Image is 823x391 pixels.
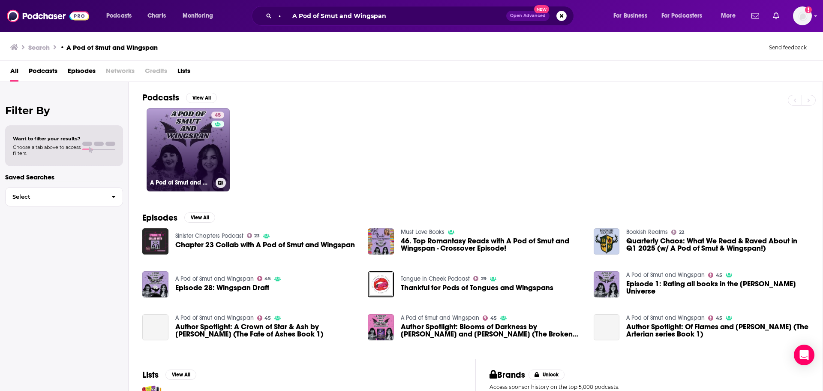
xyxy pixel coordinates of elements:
a: Episodes [68,64,96,82]
span: 29 [481,277,487,281]
button: View All [165,370,196,380]
a: A Pod of Smut and Wingspan [401,314,479,321]
a: 45A Pod of Smut and Wingspan [147,108,230,191]
span: Networks [106,64,135,82]
p: Saved Searches [5,173,123,181]
a: 45 [708,273,722,278]
h3: Search [28,43,50,52]
a: Lists [177,64,190,82]
button: View All [184,212,215,223]
h2: Filter By [5,104,123,117]
span: Podcasts [106,10,132,22]
span: Select [6,194,105,200]
a: PodcastsView All [142,92,217,103]
a: Must Love Books [401,228,445,236]
span: Chapter 23 Collab with A Pod of Smut and Wingspan [175,241,355,249]
img: Podchaser - Follow, Share and Rate Podcasts [7,8,89,24]
a: 29 [473,276,487,281]
button: Send feedback [766,44,809,51]
svg: Add a profile image [805,6,812,13]
a: A Pod of Smut and Wingspan [175,314,254,321]
span: Author Spotlight: A Crown of Star & Ash by [PERSON_NAME] (The Fate of Ashes Book 1) [175,323,358,338]
span: 45 [716,316,722,320]
button: Show profile menu [793,6,812,25]
a: 45 [257,276,271,281]
span: 45 [716,273,722,277]
a: Charts [142,9,171,23]
a: Bookish Realms [626,228,668,236]
button: open menu [177,9,224,23]
img: Episode 1: Rating all books in the Sarah J. Maas Universe [594,271,620,297]
h2: Episodes [142,212,177,223]
a: Show notifications dropdown [769,9,783,23]
a: Author Spotlight: A Crown of Star & Ash by Victoria K. Taylor (The Fate of Ashes Book 1) [175,323,358,338]
a: Quarterly Chaos: What We Read & Raved About in Q1 2025 (w/ A Pod of Smut & Wingspan!) [626,237,809,252]
span: All [10,64,18,82]
span: 23 [254,234,260,238]
span: Open Advanced [510,14,546,18]
a: 45 [708,315,722,321]
button: Select [5,187,123,206]
a: Thankful for Pods of Tongues and Wingspans [401,284,553,291]
a: ListsView All [142,370,196,380]
a: 45 [211,112,224,118]
h3: • A Pod of Smut and Wingspan [60,43,158,52]
span: Monitoring [183,10,213,22]
a: 45 [483,315,497,321]
button: open menu [607,9,658,23]
span: Credits [145,64,167,82]
a: Sinister Chapters Podcast [175,232,243,239]
button: open menu [656,9,715,23]
span: 45 [264,277,271,281]
img: Thankful for Pods of Tongues and Wingspans [368,271,394,297]
img: 46. Top Romantasy Reads with A Pod of Smut and Wingspan - Crossover Episode! [368,228,394,255]
a: Episode 1: Rating all books in the Sarah J. Maas Universe [626,280,809,295]
button: open menu [715,9,746,23]
span: Author Spotlight: Blooms of Darkness by [PERSON_NAME] and [PERSON_NAME] (The Broken Prophecy Book 1) [401,323,583,338]
a: Episode 28: Wingspan Draft [175,284,269,291]
img: Episode 28: Wingspan Draft [142,271,168,297]
a: Tongue In Cheek Podcast [401,275,470,282]
span: New [534,5,550,13]
h2: Brands [490,370,525,380]
a: EpisodesView All [142,212,215,223]
a: 45 [257,315,271,321]
span: 45 [264,316,271,320]
a: A Pod of Smut and Wingspan [626,314,705,321]
span: Episode 1: Rating all books in the [PERSON_NAME] Universe [626,280,809,295]
img: User Profile [793,6,812,25]
span: Logged in as eringalloway [793,6,812,25]
img: Quarterly Chaos: What We Read & Raved About in Q1 2025 (w/ A Pod of Smut & Wingspan!) [594,228,620,255]
a: 22 [671,230,684,235]
div: Search podcasts, credits, & more... [260,6,582,26]
h2: Lists [142,370,159,380]
input: Search podcasts, credits, & more... [275,9,506,23]
a: Author Spotlight: Of Flames and Fallacies (The Arterian series Book 1) [626,323,809,338]
img: Chapter 23 Collab with A Pod of Smut and Wingspan [142,228,168,255]
h3: A Pod of Smut and Wingspan [150,179,212,186]
div: Open Intercom Messenger [794,345,814,365]
button: View All [186,93,217,103]
span: 45 [490,316,497,320]
button: Open AdvancedNew [506,11,550,21]
span: 22 [679,230,684,234]
button: Unlock [529,370,565,380]
span: More [721,10,736,22]
h2: Podcasts [142,92,179,103]
a: A Pod of Smut and Wingspan [626,271,705,279]
a: 46. Top Romantasy Reads with A Pod of Smut and Wingspan - Crossover Episode! [401,237,583,252]
a: Podcasts [29,64,57,82]
span: 45 [215,111,221,120]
